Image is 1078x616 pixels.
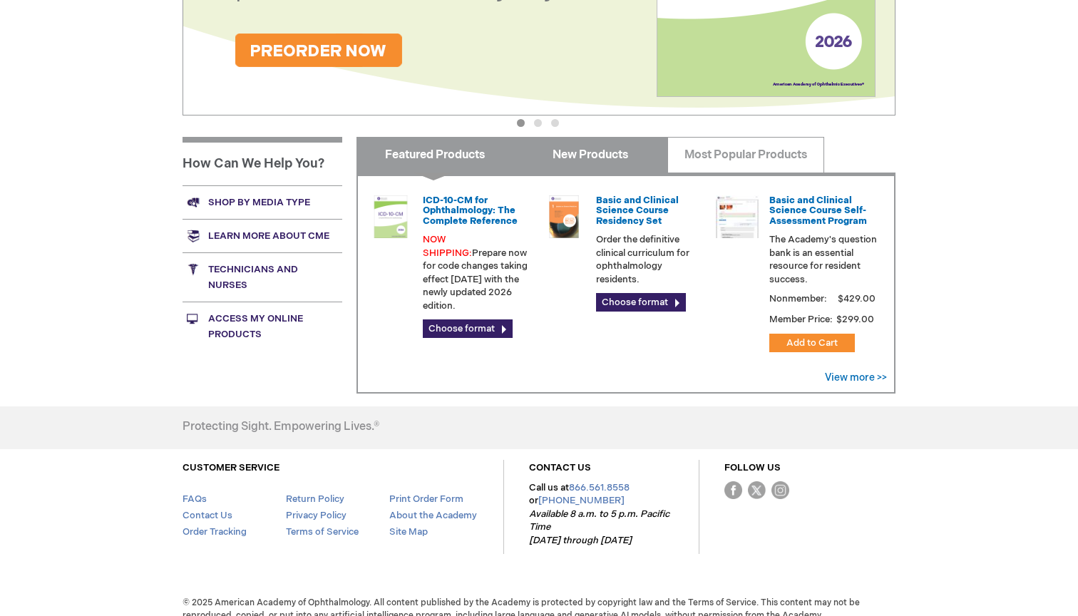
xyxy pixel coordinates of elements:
[771,481,789,499] img: instagram
[835,314,876,325] span: $299.00
[183,493,207,505] a: FAQs
[183,252,342,302] a: Technicians and nurses
[724,462,781,473] a: FOLLOW US
[183,185,342,219] a: Shop by media type
[517,119,525,127] button: 1 of 3
[786,337,838,349] span: Add to Cart
[748,481,766,499] img: Twitter
[769,314,833,325] strong: Member Price:
[596,293,686,312] a: Choose format
[769,195,867,227] a: Basic and Clinical Science Course Self-Assessment Program
[286,493,344,505] a: Return Policy
[716,195,759,238] img: bcscself_20.jpg
[512,137,668,173] a: New Products
[529,508,669,546] em: Available 8 a.m. to 5 p.m. Pacific Time [DATE] through [DATE]
[286,510,346,521] a: Privacy Policy
[529,481,674,548] p: Call us at or
[534,119,542,127] button: 2 of 3
[569,482,630,493] a: 866.561.8558
[286,526,359,538] a: Terms of Service
[836,293,878,304] span: $429.00
[183,510,232,521] a: Contact Us
[551,119,559,127] button: 3 of 3
[389,526,428,538] a: Site Map
[183,421,379,433] h4: Protecting Sight. Empowering Lives.®
[769,233,878,286] p: The Academy's question bank is an essential resource for resident success.
[389,493,463,505] a: Print Order Form
[769,334,855,352] button: Add to Cart
[183,219,342,252] a: Learn more about CME
[183,526,247,538] a: Order Tracking
[667,137,823,173] a: Most Popular Products
[183,302,342,351] a: Access My Online Products
[596,195,679,227] a: Basic and Clinical Science Course Residency Set
[596,233,704,286] p: Order the definitive clinical curriculum for ophthalmology residents.
[423,233,531,312] p: Prepare now for code changes taking effect [DATE] with the newly updated 2026 edition.
[423,319,513,338] a: Choose format
[356,137,513,173] a: Featured Products
[183,462,279,473] a: CUSTOMER SERVICE
[423,234,472,259] font: NOW SHIPPING:
[369,195,412,238] img: 0120008u_42.png
[389,510,477,521] a: About the Academy
[538,495,625,506] a: [PHONE_NUMBER]
[423,195,518,227] a: ICD-10-CM for Ophthalmology: The Complete Reference
[529,462,591,473] a: CONTACT US
[769,290,827,308] strong: Nonmember:
[825,371,887,384] a: View more >>
[183,137,342,185] h1: How Can We Help You?
[724,481,742,499] img: Facebook
[543,195,585,238] img: 02850963u_47.png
